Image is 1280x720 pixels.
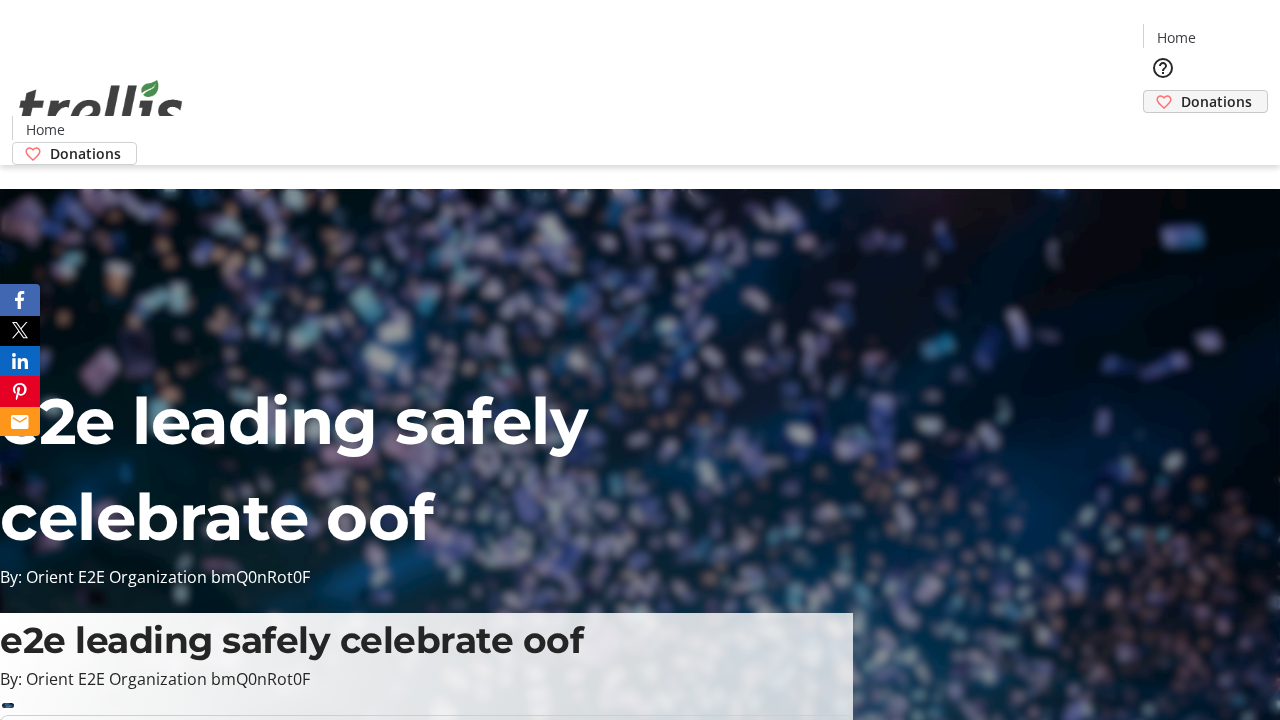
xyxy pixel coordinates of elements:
span: Donations [1181,91,1252,112]
a: Donations [12,142,137,165]
a: Donations [1143,90,1268,113]
span: Home [1157,27,1196,48]
button: Cart [1143,113,1183,153]
img: Orient E2E Organization bmQ0nRot0F's Logo [12,58,190,158]
span: Donations [50,143,121,164]
a: Home [13,119,77,140]
span: Home [26,119,65,140]
a: Home [1144,27,1208,48]
button: Help [1143,48,1183,88]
